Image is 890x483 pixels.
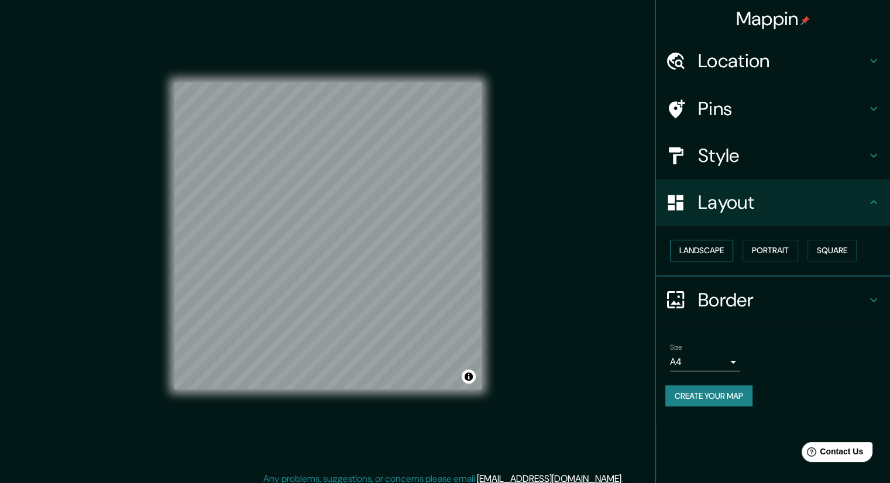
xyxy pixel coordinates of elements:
div: Border [656,277,890,323]
button: Toggle attribution [462,370,476,384]
canvas: Map [174,82,482,389]
button: Landscape [670,240,733,261]
div: Location [656,37,890,84]
h4: Style [698,144,867,167]
div: Pins [656,85,890,132]
button: Create your map [665,385,752,407]
button: Square [807,240,857,261]
h4: Pins [698,97,867,120]
h4: Mappin [736,7,810,30]
button: Portrait [743,240,798,261]
div: Layout [656,179,890,226]
img: pin-icon.png [800,16,810,25]
h4: Layout [698,191,867,214]
iframe: Help widget launcher [786,437,877,470]
label: Size [670,342,682,352]
h4: Border [698,288,867,312]
div: Style [656,132,890,179]
h4: Location [698,49,867,73]
div: A4 [670,353,740,371]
